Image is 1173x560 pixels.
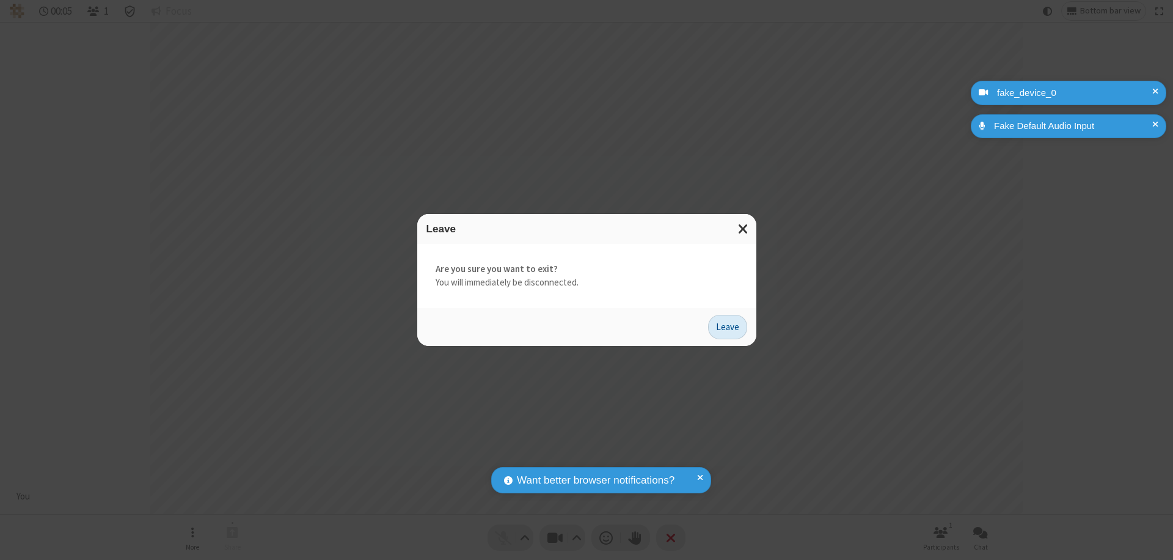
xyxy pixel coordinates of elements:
div: You will immediately be disconnected. [417,244,756,308]
span: Want better browser notifications? [517,473,674,488]
h3: Leave [426,223,747,235]
button: Leave [708,315,747,339]
strong: Are you sure you want to exit? [436,262,738,276]
div: Fake Default Audio Input [990,119,1157,133]
button: Close modal [731,214,756,244]
div: fake_device_0 [993,86,1157,100]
